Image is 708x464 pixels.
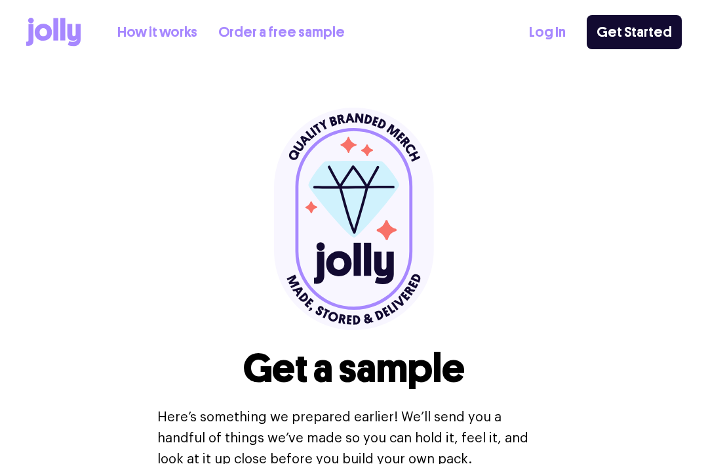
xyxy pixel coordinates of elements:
a: Order a free sample [218,22,345,43]
a: How it works [117,22,197,43]
a: Get Started [587,15,682,49]
a: Log In [529,22,566,43]
h1: Get a sample [243,347,465,391]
